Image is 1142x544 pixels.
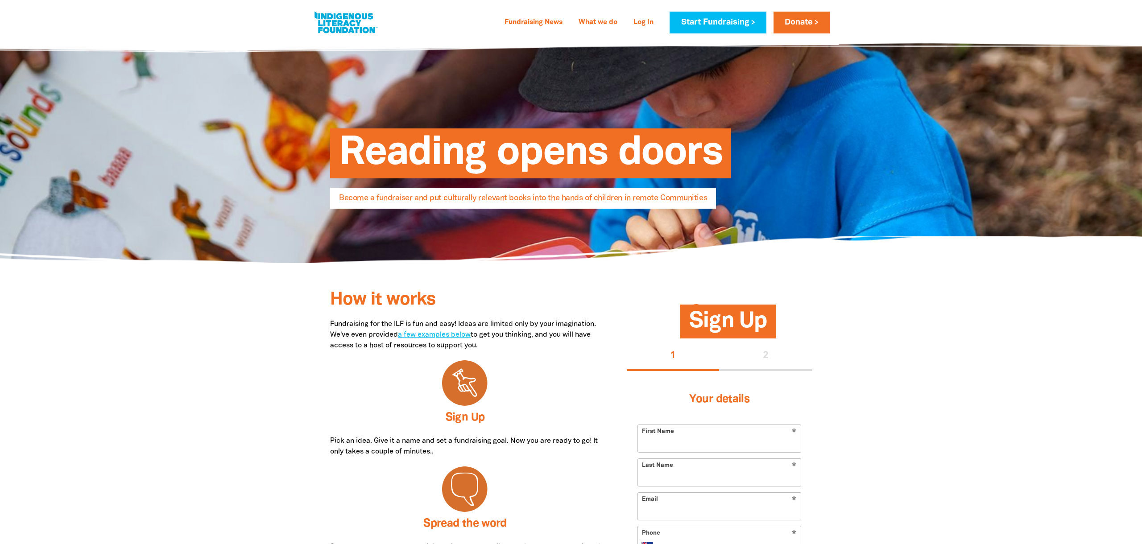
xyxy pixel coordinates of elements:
[398,332,471,338] a: a few examples below
[628,16,659,30] a: Log In
[637,382,801,417] h3: Your details
[330,436,600,457] p: Pick an idea. Give it a name and set a fundraising goal. Now you are ready to go! It only takes a...
[330,292,435,308] span: How it works
[774,12,830,33] a: Donate
[573,16,623,30] a: What we do
[499,16,568,30] a: Fundraising News
[339,194,707,209] span: Become a fundraiser and put culturally relevant books into the hands of children in remote Commun...
[792,530,796,539] i: Required
[330,319,600,351] p: Fundraising for the ILF is fun and easy! Ideas are limited only by your imagination. We've even p...
[670,12,766,33] a: Start Fundraising
[339,135,722,178] span: Reading opens doors
[689,311,767,338] span: Sign Up
[627,342,720,371] button: Stage 1
[423,519,507,529] span: Spread the word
